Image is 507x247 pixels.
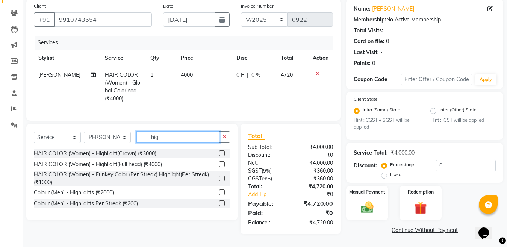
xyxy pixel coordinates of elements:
div: ₹4,000.00 [291,159,339,167]
div: Net: [242,159,291,167]
div: Card on file: [354,38,384,45]
div: ₹4,720.00 [291,219,339,227]
div: Colour (Men) - Highlights (₹2000) [34,189,114,197]
div: ₹0 [291,208,339,217]
div: ₹0 [298,191,339,199]
th: Total [276,50,308,67]
div: ₹4,720.00 [291,199,339,208]
div: ( ) [242,175,291,183]
div: ( ) [242,167,291,175]
div: Total Visits: [354,27,383,35]
label: Fixed [390,171,401,178]
div: Payable: [242,199,291,208]
iframe: chat widget [475,217,499,239]
div: ₹4,720.00 [291,183,339,191]
input: Search or Scan [136,131,219,143]
div: Service Total: [354,149,388,157]
label: Inter (Other) State [439,106,477,115]
div: ₹4,000.00 [391,149,415,157]
label: Date [163,3,173,9]
span: 0 % [251,71,260,79]
div: ₹0 [291,151,339,159]
div: Coupon Code [354,76,401,83]
small: Hint : IGST will be applied [430,117,496,124]
div: ₹360.00 [291,167,339,175]
div: ₹360.00 [291,175,339,183]
label: Redemption [408,189,434,195]
div: Services [35,36,339,50]
span: | [247,71,248,79]
label: Client [34,3,46,9]
th: Stylist [34,50,100,67]
span: 4000 [181,71,193,78]
div: Discount: [354,162,377,170]
div: - [380,48,383,56]
th: Disc [232,50,276,67]
span: [PERSON_NAME] [38,71,80,78]
div: Sub Total: [242,143,291,151]
div: Paid: [242,208,291,217]
div: Membership: [354,16,386,24]
button: Apply [475,74,496,85]
div: HAIR COLOR (Women) - Highlight(Full head) (₹4000) [34,161,162,168]
img: _gift.svg [410,200,431,215]
label: Intra (Same) State [363,106,400,115]
th: Price [176,50,232,67]
th: Qty [146,50,176,67]
div: HAIR COLOR (Women) - Funkey Color (Per Streak) Highlight(Per Streak) (₹1000) [34,171,216,186]
div: No Active Membership [354,16,496,24]
a: Continue Without Payment [348,226,502,234]
div: Points: [354,59,371,67]
a: [PERSON_NAME] [372,5,414,13]
div: HAIR COLOR (Women) - Highlight(Crown) (₹3000) [34,150,156,158]
div: ₹4,000.00 [291,143,339,151]
div: Discount: [242,151,291,159]
div: Name: [354,5,371,13]
span: 4720 [281,71,293,78]
span: CGST [248,175,262,182]
div: Balance : [242,219,291,227]
img: _cash.svg [357,200,377,214]
div: Last Visit: [354,48,379,56]
span: SGST [248,167,262,174]
span: 9% [263,176,271,182]
label: Client State [354,96,378,103]
th: Service [100,50,146,67]
div: 0 [386,38,389,45]
span: 0 F [236,71,244,79]
span: Total [248,132,265,140]
input: Enter Offer / Coupon Code [401,74,472,85]
label: Percentage [390,161,414,168]
input: Search by Name/Mobile/Email/Code [54,12,152,27]
small: Hint : CGST + SGST will be applied [354,117,419,131]
div: Colour (Men) - Highlights Per Streak (₹200) [34,200,138,208]
div: Total: [242,183,291,191]
span: 9% [263,168,270,174]
a: Add Tip [242,191,298,199]
span: 1 [150,71,153,78]
label: Invoice Number [241,3,274,9]
label: Manual Payment [349,189,385,195]
span: HAIR COLOR (Women) - Global Colorinoa (₹4000) [105,71,140,102]
th: Action [308,50,333,67]
div: 0 [372,59,375,67]
button: +91 [34,12,55,27]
